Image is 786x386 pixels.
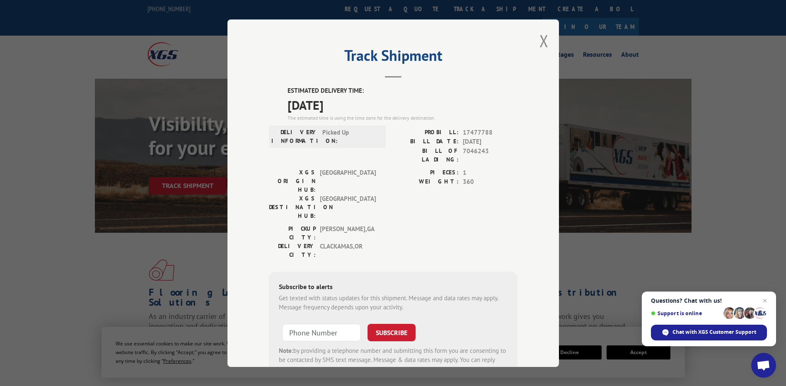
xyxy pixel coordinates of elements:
div: by providing a telephone number and submitting this form you are consenting to be contacted by SM... [279,346,508,374]
label: XGS DESTINATION HUB: [269,194,316,220]
label: WEIGHT: [393,177,459,187]
button: SUBSCRIBE [368,323,416,341]
span: [PERSON_NAME] , GA [320,224,376,241]
div: Chat with XGS Customer Support [651,325,767,340]
span: Support is online [651,310,721,316]
button: Close modal [539,30,549,52]
label: XGS ORIGIN HUB: [269,168,316,194]
span: [DATE] [288,95,518,114]
span: 7046243 [463,146,518,164]
span: Close chat [760,296,770,306]
label: BILL DATE: [393,137,459,147]
span: CLACKAMAS , OR [320,241,376,259]
input: Phone Number [282,323,361,341]
h2: Track Shipment [269,50,518,65]
label: PICKUP CITY: [269,224,316,241]
label: ESTIMATED DELIVERY TIME: [288,86,518,96]
div: Open chat [751,353,776,378]
label: PROBILL: [393,128,459,137]
span: Questions? Chat with us! [651,297,767,304]
label: PIECES: [393,168,459,177]
label: DELIVERY INFORMATION: [271,128,318,145]
span: Chat with XGS Customer Support [672,328,756,336]
span: [GEOGRAPHIC_DATA] [320,168,376,194]
label: DELIVERY CITY: [269,241,316,259]
label: BILL OF LADING: [393,146,459,164]
span: 360 [463,177,518,187]
strong: Note: [279,346,293,354]
span: [GEOGRAPHIC_DATA] [320,194,376,220]
span: Picked Up [322,128,378,145]
span: 1 [463,168,518,177]
div: Get texted with status updates for this shipment. Message and data rates may apply. Message frequ... [279,293,508,312]
div: Subscribe to alerts [279,281,508,293]
div: The estimated time is using the time zone for the delivery destination. [288,114,518,121]
span: [DATE] [463,137,518,147]
span: 17477788 [463,128,518,137]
